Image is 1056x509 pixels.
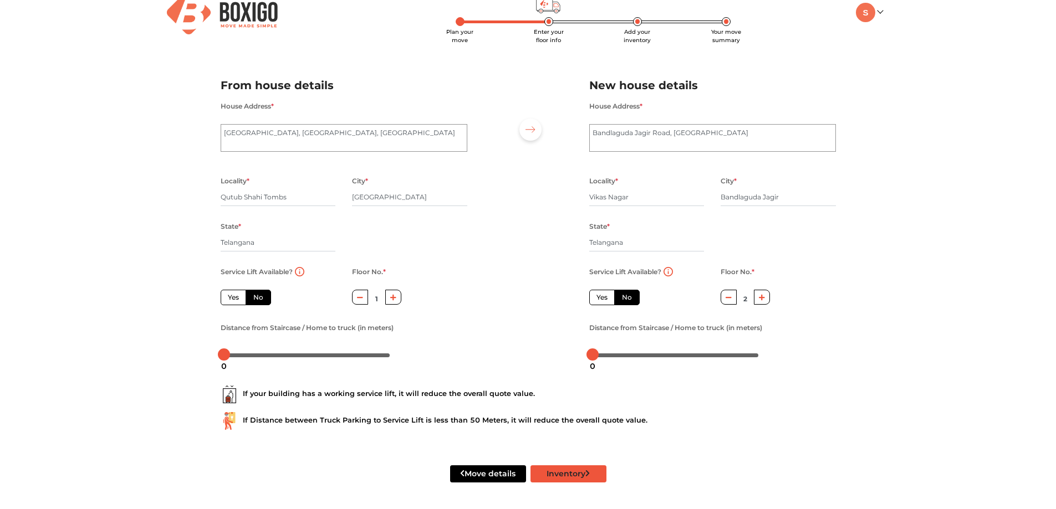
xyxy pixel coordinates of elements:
[221,412,836,430] div: If Distance between Truck Parking to Service Lift is less than 50 Meters, it will reduce the over...
[589,290,615,305] label: Yes
[246,290,271,305] label: No
[711,28,741,44] span: Your move summary
[221,385,836,403] div: If your building has a working service lift, it will reduce the overall quote value.
[585,357,600,376] div: 0
[721,265,754,279] label: Floor No.
[221,412,238,430] img: ...
[221,76,467,95] h2: From house details
[589,265,661,279] label: Service Lift Available?
[446,28,473,44] span: Plan your move
[589,124,836,152] textarea: Bandlaguda Jagir Road, [GEOGRAPHIC_DATA]
[589,321,762,335] label: Distance from Staircase / Home to truck (in meters)
[534,28,564,44] span: Enter your floor info
[221,321,394,335] label: Distance from Staircase / Home to truck (in meters)
[221,174,249,188] label: Locality
[614,290,640,305] label: No
[450,465,526,482] button: Move details
[221,385,238,403] img: ...
[221,124,467,152] textarea: [GEOGRAPHIC_DATA], [GEOGRAPHIC_DATA], [GEOGRAPHIC_DATA]
[352,174,368,188] label: City
[221,99,274,114] label: House Address
[589,174,618,188] label: Locality
[217,357,231,376] div: 0
[721,174,737,188] label: City
[589,219,610,234] label: State
[352,265,386,279] label: Floor No.
[624,28,651,44] span: Add your inventory
[589,76,836,95] h2: New house details
[530,465,606,482] button: Inventory
[221,265,293,279] label: Service Lift Available?
[221,290,246,305] label: Yes
[221,219,241,234] label: State
[589,99,642,114] label: House Address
